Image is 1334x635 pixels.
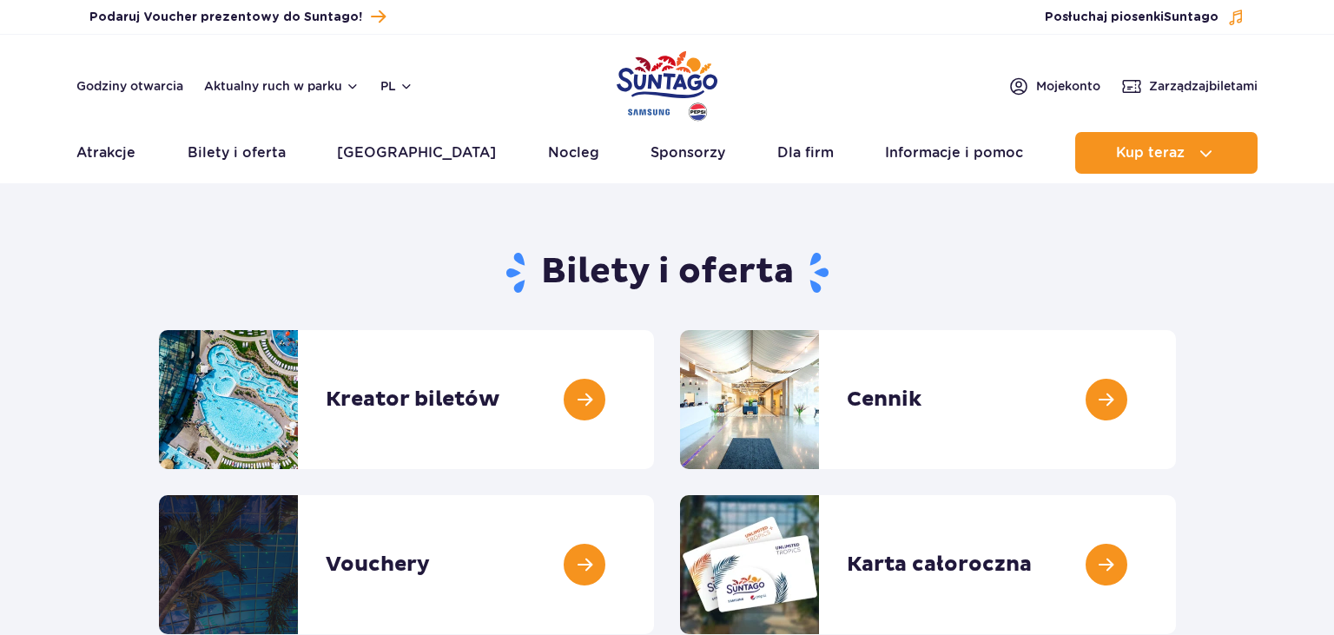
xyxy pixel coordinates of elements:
a: Park of Poland [617,43,717,123]
span: Suntago [1164,11,1218,23]
button: pl [380,77,413,95]
button: Kup teraz [1075,132,1258,174]
span: Moje konto [1036,77,1100,95]
a: Sponsorzy [650,132,725,174]
a: Informacje i pomoc [885,132,1023,174]
a: Bilety i oferta [188,132,286,174]
span: Posłuchaj piosenki [1045,9,1218,26]
a: Godziny otwarcia [76,77,183,95]
button: Aktualny ruch w parku [204,79,360,93]
span: Zarządzaj biletami [1149,77,1258,95]
span: Podaruj Voucher prezentowy do Suntago! [89,9,362,26]
a: Dla firm [777,132,834,174]
a: Atrakcje [76,132,135,174]
h1: Bilety i oferta [159,250,1176,295]
span: Kup teraz [1116,145,1185,161]
a: Zarządzajbiletami [1121,76,1258,96]
a: Podaruj Voucher prezentowy do Suntago! [89,5,386,29]
a: [GEOGRAPHIC_DATA] [337,132,496,174]
button: Posłuchaj piosenkiSuntago [1045,9,1245,26]
a: Mojekonto [1008,76,1100,96]
a: Nocleg [548,132,599,174]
